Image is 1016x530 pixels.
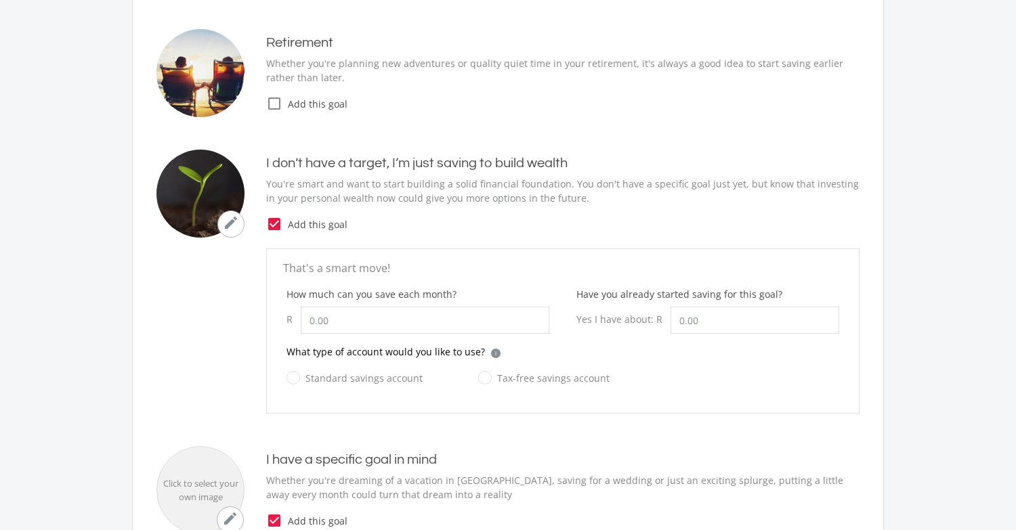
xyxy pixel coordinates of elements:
[217,211,245,238] button: mode_edit
[478,370,610,387] label: Tax-free savings account
[266,451,860,468] h4: I have a specific goal in mind
[576,307,671,332] div: Yes I have about: R
[671,307,839,334] input: 0.00
[282,97,860,111] span: Add this goal
[283,260,843,276] p: That's a smart move!
[266,56,860,85] p: Whether you're planning new adventures or quality quiet time in your retirement, it's always a go...
[287,345,485,359] p: What type of account would you like to use?
[576,287,782,301] label: Have you already started saving for this goal?
[222,510,238,527] i: mode_edit
[266,177,860,205] p: You're smart and want to start building a solid financial foundation. You don't have a specific g...
[287,307,301,332] div: R
[282,217,860,231] span: Add this goal
[287,370,423,387] label: Standard savings account
[491,349,501,358] div: i
[266,95,282,112] i: check_box_outline_blank
[266,216,282,232] i: check_box
[266,35,860,51] h4: Retirement
[266,512,282,529] i: check_box
[266,155,860,171] h4: I don’t have a target, I’m just saving to build wealth
[287,287,457,301] label: How much can you save each month?
[301,307,549,334] input: 0.00
[223,215,239,231] i: mode_edit
[157,477,244,504] div: Click to select your own image
[266,473,860,502] p: Whether you're dreaming of a vacation in [GEOGRAPHIC_DATA], saving for a wedding or just an excit...
[282,514,860,528] span: Add this goal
